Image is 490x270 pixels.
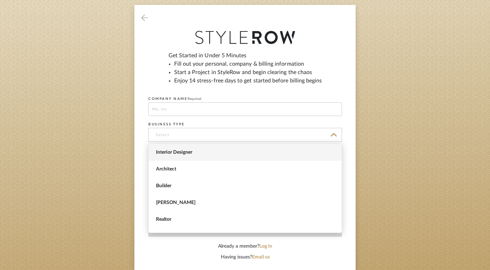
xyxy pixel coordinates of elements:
span: Required [187,97,201,101]
li: Fill out your personal, company & billing information [174,60,322,68]
div: Get Started in Under 5 Minutes [169,51,322,90]
span: Interior Designer [156,149,336,155]
span: [PERSON_NAME] [156,200,336,206]
span: Architect [156,166,336,172]
label: COMPANY NAME [148,97,201,101]
a: Email us [252,255,270,260]
div: Having issues? [148,254,342,261]
input: Me, Inc. [148,102,342,116]
span: Builder [156,183,336,189]
button: Log in [259,243,272,250]
li: Enjoy 14 stress-free days to get started before billing begins [174,76,322,85]
div: Already a member? [148,243,342,250]
span: Realtor [156,217,336,222]
label: BUSINESS TYPE [148,122,185,126]
input: Select [148,128,342,142]
li: Start a Project in StyleRow and begin clearing the chaos [174,68,322,76]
